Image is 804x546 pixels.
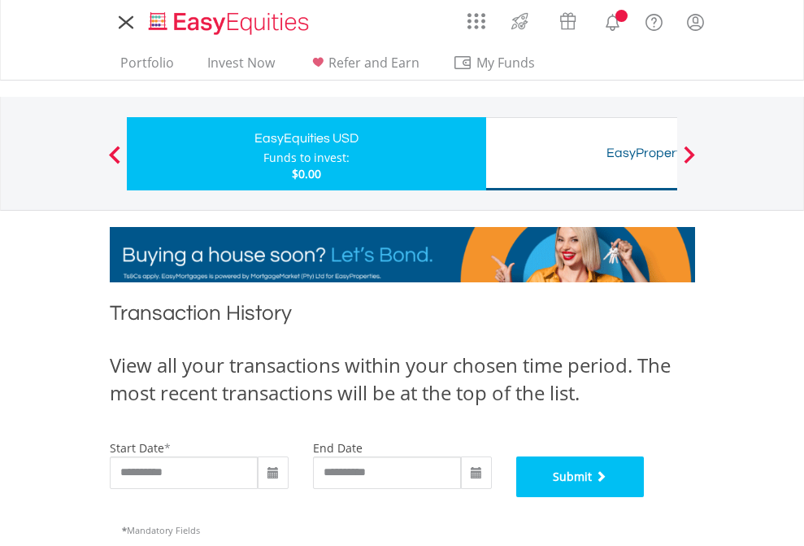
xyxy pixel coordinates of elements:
label: end date [313,440,363,456]
div: EasyEquities USD [137,127,476,150]
img: vouchers-v2.svg [554,8,581,34]
span: My Funds [453,52,559,73]
a: Invest Now [201,55,281,80]
button: Next [673,154,706,170]
img: thrive-v2.svg [506,8,533,34]
img: EasyEquities_Logo.png [146,10,315,37]
label: start date [110,440,164,456]
button: Previous [98,154,131,170]
span: $0.00 [292,166,321,181]
a: Refer and Earn [302,55,426,80]
div: Funds to invest: [263,150,350,166]
a: Vouchers [544,4,592,34]
button: Submit [516,456,645,497]
a: Notifications [592,4,633,37]
a: Portfolio [114,55,180,80]
a: FAQ's and Support [633,4,675,37]
img: EasyMortage Promotion Banner [110,227,695,282]
h1: Transaction History [110,299,695,335]
a: AppsGrid [457,4,496,30]
a: My Profile [675,4,716,40]
img: grid-menu-icon.svg [467,12,485,30]
span: Mandatory Fields [122,524,200,536]
span: Refer and Earn [328,54,419,72]
a: Home page [142,4,315,37]
div: View all your transactions within your chosen time period. The most recent transactions will be a... [110,352,695,408]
